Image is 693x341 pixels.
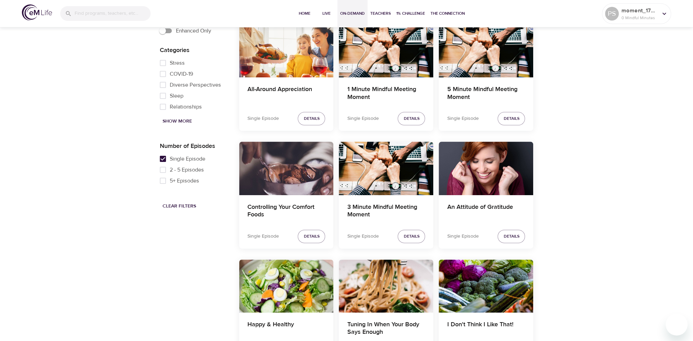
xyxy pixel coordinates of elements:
[347,203,425,220] h4: 3 Minute Mindful Meeting Moment
[247,233,279,240] p: Single Episode
[347,321,425,337] h4: Tuning In When Your Body Says Enough
[347,115,378,122] p: Single Episode
[170,166,204,174] span: 2 - 5 Episodes
[503,115,519,122] span: Details
[247,115,279,122] p: Single Episode
[170,81,221,89] span: Diverse Perspectives
[247,86,325,102] h4: All-Around Appreciation
[370,10,391,17] span: Teachers
[163,117,192,126] span: Show More
[239,260,334,313] button: Happy & Healthy
[621,15,658,21] p: 0 Mindful Minutes
[431,10,465,17] span: The Connection
[621,7,658,15] p: moment_1757702502
[160,200,199,213] button: Clear Filters
[447,115,478,122] p: Single Episode
[247,203,325,220] h4: Controlling Your Comfort Foods
[340,10,365,17] span: On-Demand
[447,233,478,240] p: Single Episode
[439,260,533,313] button: I Don't Think I Like That!
[439,142,533,195] button: An Attitude of Gratitude
[339,24,433,77] button: 1 Minute Mindful Meeting Moment
[447,86,525,102] h4: 5 Minute Mindful Meeting Moment
[498,112,525,125] button: Details
[296,10,313,17] span: Home
[160,141,228,151] p: Number of Episodes
[298,230,325,243] button: Details
[304,115,319,122] span: Details
[160,115,195,128] button: Show More
[403,233,419,240] span: Details
[498,230,525,243] button: Details
[170,70,193,78] span: COVID-19
[347,86,425,102] h4: 1 Minute Mindful Meeting Moment
[439,24,533,77] button: 5 Minute Mindful Meeting Moment
[318,10,335,17] span: Live
[239,24,334,77] button: All-Around Appreciation
[22,4,52,21] img: logo
[298,112,325,125] button: Details
[170,103,202,111] span: Relationships
[239,142,334,195] button: Controlling Your Comfort Foods
[396,10,425,17] span: 1% Challenge
[339,142,433,195] button: 3 Minute Mindful Meeting Moment
[163,202,196,211] span: Clear Filters
[75,6,151,21] input: Find programs, teachers, etc...
[447,203,525,220] h4: An Attitude of Gratitude
[339,260,433,313] button: Tuning In When Your Body Says Enough
[403,115,419,122] span: Details
[605,7,619,21] div: PS
[503,233,519,240] span: Details
[170,59,185,67] span: Stress
[304,233,319,240] span: Details
[247,321,325,337] h4: Happy & Healthy
[398,230,425,243] button: Details
[447,321,525,337] h4: I Don't Think I Like That!
[170,155,205,163] span: Single Episode
[160,46,228,55] p: Categories
[666,314,688,336] iframe: Button to launch messaging window
[170,177,199,185] span: 5+ Episodes
[170,92,183,100] span: Sleep
[398,112,425,125] button: Details
[347,233,378,240] p: Single Episode
[176,27,211,35] span: Enhanced Only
